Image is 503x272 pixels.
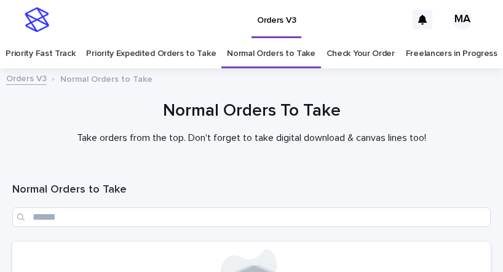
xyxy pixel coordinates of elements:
[12,207,491,227] input: Search
[86,39,216,68] a: Priority Expedited Orders to Take
[406,39,497,68] a: Freelancers in Progress
[60,71,152,85] p: Normal Orders to Take
[12,183,491,198] h1: Normal Orders to Take
[327,39,395,68] a: Check Your Order
[12,132,491,144] p: Take orders from the top. Don't forget to take digital download & canvas lines too!
[6,39,75,68] a: Priority Fast Track
[6,71,47,85] a: Orders V3
[453,10,472,30] div: MA
[25,7,49,32] img: stacker-logo-s-only.png
[12,100,491,122] h1: Normal Orders To Take
[227,39,315,68] a: Normal Orders to Take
